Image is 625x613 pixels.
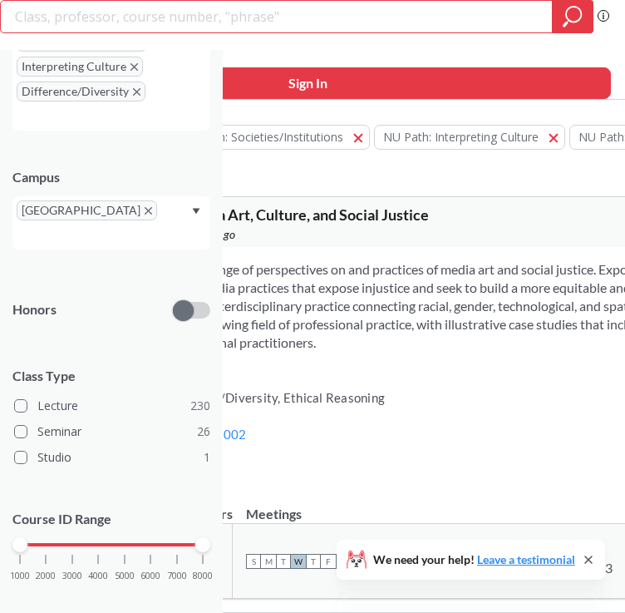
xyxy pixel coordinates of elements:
[12,168,210,186] div: Campus
[477,552,575,566] a: Leave a testimonial
[130,63,138,71] svg: X to remove pill
[62,571,82,581] span: 3000
[103,205,429,224] span: ARTD 1001 : Media Art, Culture, and Social Justice
[36,571,56,581] span: 2000
[12,367,210,385] span: Class Type
[261,554,276,569] span: M
[17,200,157,220] span: [GEOGRAPHIC_DATA]X to remove pill
[157,390,385,405] span: Difference/Diversity, Ethical Reasoning
[88,571,108,581] span: 4000
[140,571,160,581] span: 6000
[276,554,291,569] span: T
[133,88,140,96] svg: X to remove pill
[13,2,540,31] input: Class, professor, course number, "phrase"
[336,554,351,569] span: S
[192,208,200,215] svg: Dropdown arrow
[10,571,30,581] span: 1000
[170,125,370,150] button: NU Path: Societies/Institutions
[180,129,343,145] span: NU Path: Societies/Institutions
[12,196,210,250] div: [GEOGRAPHIC_DATA]X to remove pillDropdown arrow
[373,554,575,566] span: We need your help!
[12,27,210,131] div: Societies/InstitutionsX to remove pillInterpreting CultureX to remove pillDifference/DiversityX t...
[321,554,336,569] span: F
[563,5,583,28] svg: magnifying glass
[167,571,187,581] span: 7000
[12,300,57,319] p: Honors
[12,510,210,529] p: Course ID Range
[374,125,565,150] button: NU Path: Interpreting Culture
[115,571,135,581] span: 5000
[246,554,261,569] span: S
[193,571,213,581] span: 8000
[17,82,145,101] span: Difference/DiversityX to remove pill
[291,554,306,569] span: W
[383,129,539,145] span: NU Path: Interpreting Culture
[306,554,321,569] span: T
[204,448,210,467] span: 1
[197,423,210,441] span: 26
[190,397,210,415] span: 230
[17,57,143,77] span: Interpreting CultureX to remove pill
[14,421,210,442] label: Seminar
[103,388,385,462] div: NUPaths: Prerequisites: Corequisites: Course fees:
[14,395,210,417] label: Lecture
[14,447,210,468] label: Studio
[4,67,611,99] button: Sign In
[145,207,152,215] svg: X to remove pill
